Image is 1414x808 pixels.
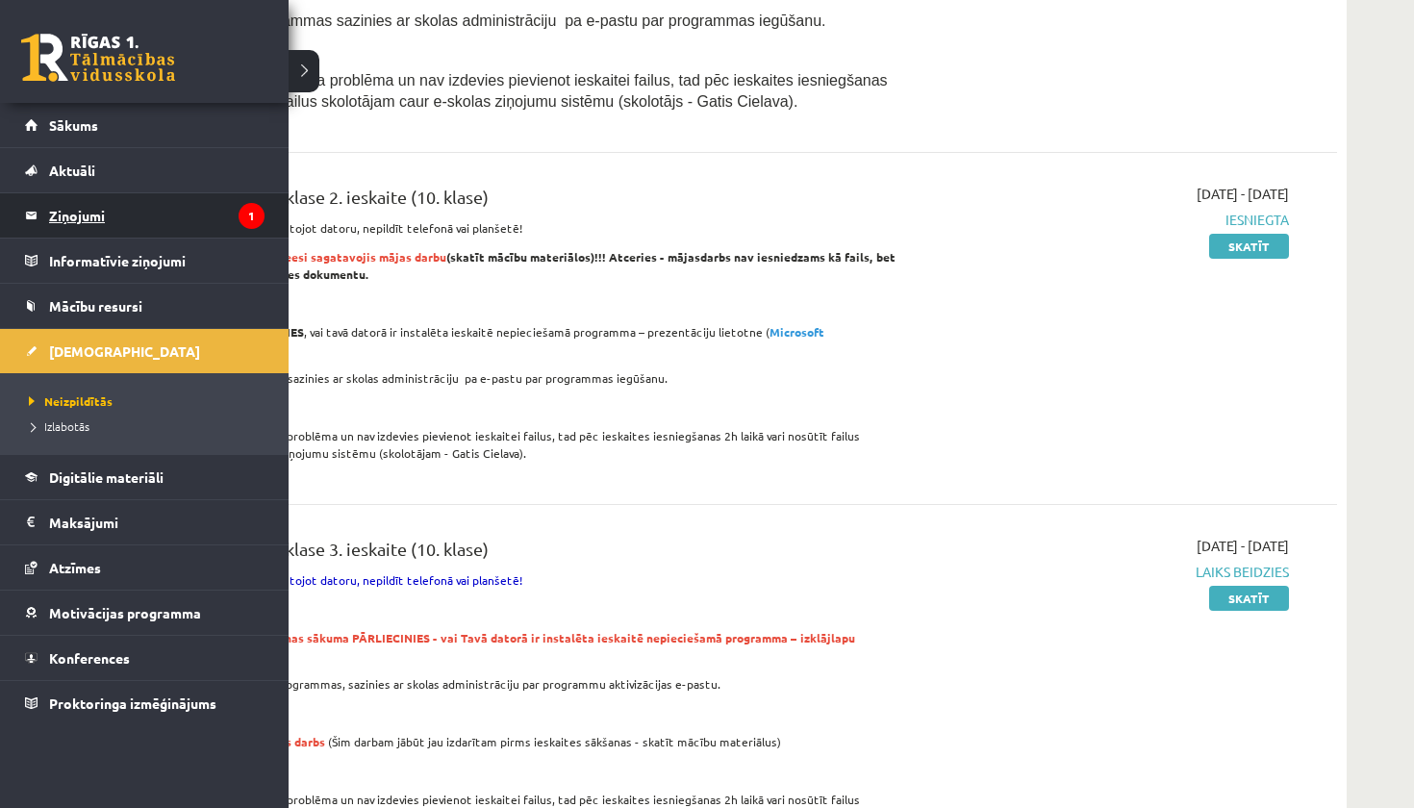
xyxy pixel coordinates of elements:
div: Datorika JK 12.b1 klase 3. ieskaite (10. klase) [144,536,897,571]
i: 1 [239,203,265,229]
span: [DATE] - [DATE] [1197,184,1289,204]
a: Skatīt [1209,586,1289,611]
a: Skatīt [1209,234,1289,259]
span: Mācību resursi [49,297,142,315]
strong: . [144,630,855,663]
strong: (skatīt mācību materiālos)!!! Atceries - mājasdarbs nav iesniedzams kā fails, bet tikai kā saite ... [144,249,896,282]
legend: Maksājumi [49,500,265,544]
span: Konferences [49,649,130,667]
span: [DEMOGRAPHIC_DATA] [49,342,200,360]
span: Ja Tev nav šīs programmas sazinies ar skolas administrāciju pa e-pastu par programmas iegūšanu. [144,13,825,29]
span: Digitālie materiāli [49,468,164,486]
a: Digitālie materiāli [25,455,265,499]
a: Ziņojumi1 [25,193,265,238]
a: Motivācijas programma [25,591,265,635]
p: (Šim darbam jābūt jau izdarītam pirms ieskaites sākšanas - skatīt mācību materiālus) [144,733,897,750]
p: Ja Tev nav šīs programmas sazinies ar skolas administrāciju pa e-pastu par programmas iegūšanu. [144,369,897,387]
span: Motivācijas programma [49,604,201,621]
a: [DEMOGRAPHIC_DATA] [25,329,265,373]
span: Ja Tev ir radusies tehniska problēma un nav izdevies pievienot ieskaitei failus, tad pēc ieskaite... [144,72,888,110]
span: Izlabotās [24,418,89,434]
a: Atzīmes [25,545,265,590]
a: Aktuāli [25,148,265,192]
span: Sākums [49,116,98,134]
span: Ieskaite jāpilda, izmantojot datoru, nepildīt telefonā vai planšetē! [144,572,522,588]
span: Atzīmes [49,559,101,576]
span: Laiks beidzies [926,562,1289,582]
span: Aktuāli [49,162,95,179]
legend: Ziņojumi [49,193,265,238]
a: Sākums [25,103,265,147]
span: Nesāc pildīt ieskaiti, ja neesi sagatavojis mājas darbu [144,249,446,265]
span: Iesniegta [926,210,1289,230]
a: Proktoringa izmēģinājums [25,681,265,725]
span: Neizpildītās [24,393,113,409]
p: Ieskaite jāpilda, izmantojot datoru, nepildīt telefonā vai planšetē! [144,219,897,237]
span: [DATE] - [DATE] [1197,536,1289,556]
legend: Informatīvie ziņojumi [49,239,265,283]
a: Mācību resursi [25,284,265,328]
p: Pirms ieskaites , vai tavā datorā ir instalēta ieskaitē nepieciešamā programma – prezentāciju lie... [144,323,897,358]
a: Konferences [25,636,265,680]
p: Ja Tev ir radusies tehniska problēma un nav izdevies pievienot ieskaitei failus, tad pēc ieskaite... [144,427,897,462]
a: Rīgas 1. Tālmācības vidusskola [21,34,175,82]
a: Informatīvie ziņojumi [25,239,265,283]
a: Neizpildītās [24,392,269,410]
div: Datorika JK 12.b1 klase 2. ieskaite (10. klase) [144,184,897,219]
span: Proktoringa izmēģinājums [49,694,216,712]
a: Maksājumi [25,500,265,544]
span: Pirms 3.ieskaites pildīšanas sākuma PĀRLIECINIES - vai Tavā datorā ir instalēta ieskaitē nepiecie... [144,630,855,663]
a: Izlabotās [24,417,269,435]
p: [PERSON_NAME] nav šīs programmas, sazinies ar skolas administrāciju par programmu aktivizācijas e... [144,675,897,693]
